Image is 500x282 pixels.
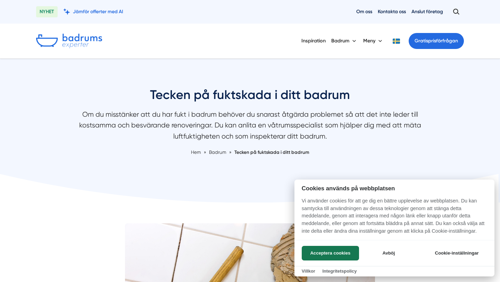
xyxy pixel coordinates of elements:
button: Avböj [361,246,416,260]
button: Acceptera cookies [302,246,359,260]
a: Integritetspolicy [322,268,357,274]
button: Cookie-inställningar [426,246,487,260]
p: Vi använder cookies för att ge dig en bättre upplevelse av webbplatsen. Du kan samtycka till anvä... [294,197,494,240]
a: Villkor [302,268,315,274]
h2: Cookies används på webbplatsen [294,185,494,192]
